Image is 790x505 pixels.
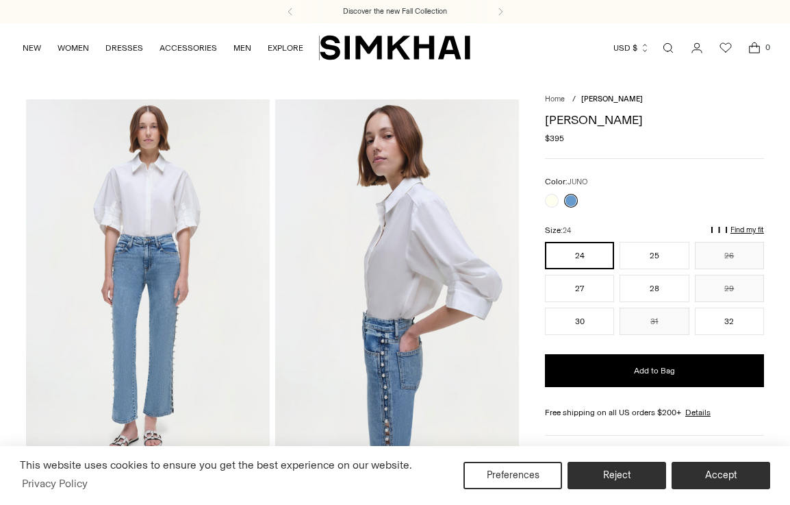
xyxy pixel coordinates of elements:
span: 24 [563,226,571,235]
img: Amelia Denim [275,99,519,465]
span: $395 [545,132,564,145]
button: 27 [545,275,614,302]
img: Amelia Denim [26,99,270,465]
a: Privacy Policy (opens in a new tab) [20,473,90,494]
a: Open search modal [654,34,682,62]
label: Size: [545,224,571,237]
a: Wishlist [712,34,739,62]
span: 0 [761,41,774,53]
button: Accept [672,462,770,489]
a: Home [545,95,565,103]
button: USD $ [613,33,650,63]
span: Add to Bag [634,365,675,377]
a: Details [685,406,711,419]
button: 31 [620,308,689,335]
button: 28 [620,275,689,302]
label: Color: [545,175,587,188]
a: SIMKHAI [320,34,470,61]
span: [PERSON_NAME] [581,95,643,103]
h1: [PERSON_NAME] [545,114,764,126]
div: / [572,94,576,106]
button: Reject [568,462,666,489]
button: 29 [695,275,764,302]
button: 26 [695,242,764,269]
a: NEW [23,33,41,63]
button: Add to Bag [545,354,764,387]
button: 24 [545,242,614,269]
span: JUNO [568,177,587,186]
button: 25 [620,242,689,269]
button: 30 [545,308,614,335]
nav: breadcrumbs [545,94,764,106]
button: 32 [695,308,764,335]
a: WOMEN [58,33,89,63]
a: Go to the account page [683,34,711,62]
span: This website uses cookies to ensure you get the best experience on our website. [20,458,412,471]
button: Preferences [463,462,562,489]
a: Discover the new Fall Collection [343,6,447,17]
a: ACCESSORIES [160,33,217,63]
a: DRESSES [105,33,143,63]
a: EXPLORE [268,33,303,63]
div: Free shipping on all US orders $200+ [545,406,764,419]
a: MEN [233,33,251,63]
a: Open cart modal [741,34,768,62]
